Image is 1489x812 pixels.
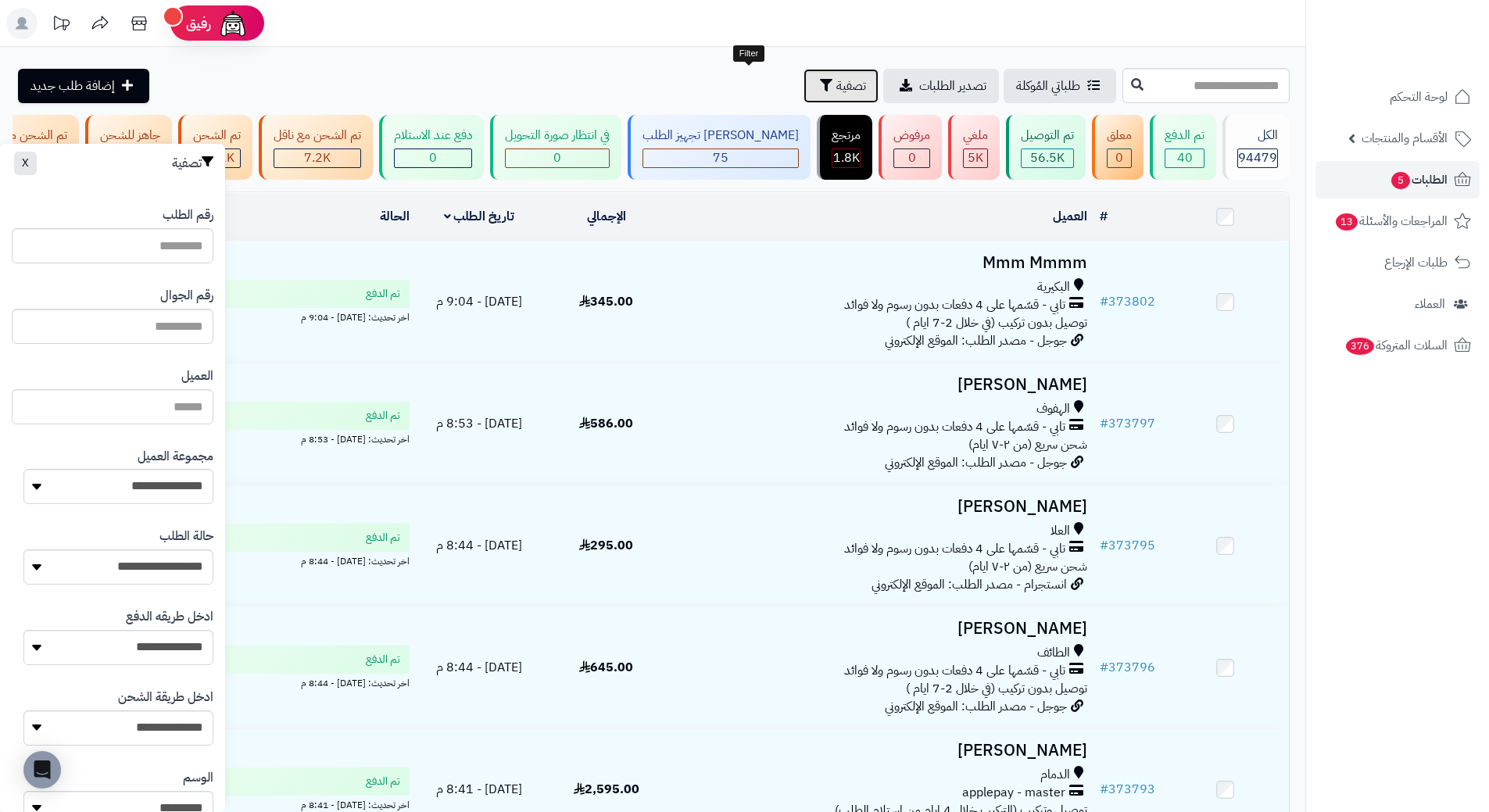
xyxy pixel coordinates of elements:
div: الكل [1237,127,1278,145]
span: 0 [429,148,437,167]
div: 1807 [832,149,860,167]
a: الإجمالي [587,207,626,226]
span: [DATE] - 8:44 م [436,658,522,677]
div: تم الشحن مع ناقل [274,127,361,145]
label: الوسم [183,769,213,787]
span: انستجرام - مصدر الطلب: الموقع الإلكتروني [872,575,1067,594]
span: العلا [1051,522,1070,540]
a: السلات المتروكة376 [1315,327,1480,364]
span: جوجل - مصدر الطلب: الموقع الإلكتروني [885,453,1067,472]
span: 56.5K [1030,148,1065,167]
span: 645.00 [579,658,633,677]
span: 40 [1177,148,1193,167]
div: ملغي [963,127,988,145]
span: [DATE] - 8:41 م [436,780,522,799]
span: 94479 [1238,148,1277,167]
span: إضافة طلب جديد [30,77,115,95]
a: الكل94479 [1219,115,1293,180]
span: تم الدفع [366,286,400,302]
h3: [PERSON_NAME] [676,620,1087,638]
button: X [14,152,37,175]
a: طلبات الإرجاع [1315,244,1480,281]
span: الأقسام والمنتجات [1362,127,1448,149]
a: الحالة [380,207,410,226]
div: Filter [733,45,764,63]
a: #373797 [1100,414,1155,433]
span: شحن سريع (من ٢-٧ ايام) [968,557,1087,576]
span: 376 [1346,338,1374,355]
span: الدمام [1040,766,1070,784]
div: تم الشحن [193,127,241,145]
a: جاهز للشحن 2 [82,115,175,180]
span: 0 [908,148,916,167]
a: العميل [1053,207,1087,226]
a: تاريخ الطلب [444,207,515,226]
span: تم الدفع [366,408,400,424]
a: الطلبات5 [1315,161,1480,199]
a: في انتظار صورة التحويل 0 [487,115,625,180]
span: السلات المتروكة [1344,334,1448,356]
span: طلباتي المُوكلة [1016,77,1080,95]
span: [DATE] - 8:53 م [436,414,522,433]
span: 13 [1336,213,1358,231]
span: العملاء [1415,293,1445,315]
div: 40 [1165,149,1204,167]
a: تم التوصيل 56.5K [1003,115,1089,180]
div: 0 [506,149,609,167]
span: [DATE] - 9:04 م [436,292,522,311]
span: البكيرية [1037,278,1070,296]
span: توصيل بدون تركيب (في خلال 2-7 ايام ) [906,313,1087,332]
label: رقم الطلب [163,206,213,224]
img: logo-2.png [1383,39,1474,72]
span: # [1100,292,1108,311]
a: [PERSON_NAME] تجهيز الطلب 75 [625,115,814,180]
label: حالة الطلب [159,528,213,546]
span: الهفوف [1036,400,1070,418]
div: 7223 [274,149,360,167]
span: تم الدفع [366,530,400,546]
a: #373796 [1100,658,1155,677]
span: 7.2K [304,148,331,167]
a: إضافة طلب جديد [18,69,149,103]
label: رقم الجوال [160,287,213,305]
span: الطائف [1037,644,1070,662]
span: تابي - قسّمها على 4 دفعات بدون رسوم ولا فوائد [844,662,1065,680]
span: 345.00 [579,292,633,311]
button: تصفية [804,69,879,103]
span: 0 [553,148,561,167]
span: # [1100,536,1108,555]
span: # [1100,780,1108,799]
label: ادخل طريقة الشحن [118,689,213,706]
a: المراجعات والأسئلة13 [1315,202,1480,240]
span: 75 [713,148,728,167]
span: طلبات الإرجاع [1384,252,1448,274]
div: تم الدفع [1165,127,1204,145]
label: مجموعة العميل [138,448,213,466]
div: جاهز للشحن [100,127,160,145]
span: 2,595.00 [574,780,639,799]
h3: [PERSON_NAME] [676,376,1087,394]
a: تم الشحن مع ناقل 7.2K [256,115,376,180]
a: # [1100,207,1108,226]
a: #373793 [1100,780,1155,799]
span: # [1100,658,1108,677]
div: مرفوض [893,127,930,145]
a: دفع عند الاستلام 0 [376,115,487,180]
a: معلق 0 [1089,115,1147,180]
a: تم الشحن 23.2K [175,115,256,180]
div: Open Intercom Messenger [23,751,61,789]
a: مرفوض 0 [875,115,945,180]
span: [DATE] - 8:44 م [436,536,522,555]
div: 0 [894,149,929,167]
div: 0 [1108,149,1131,167]
span: جوجل - مصدر الطلب: الموقع الإلكتروني [885,331,1067,350]
div: في انتظار صورة التحويل [505,127,610,145]
div: 0 [395,149,471,167]
h3: تصفية [172,156,213,171]
a: تم الدفع 40 [1147,115,1219,180]
span: تابي - قسّمها على 4 دفعات بدون رسوم ولا فوائد [844,540,1065,558]
a: #373802 [1100,292,1155,311]
a: لوحة التحكم [1315,78,1480,116]
span: رفيق [186,14,211,33]
div: دفع عند الاستلام [394,127,472,145]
